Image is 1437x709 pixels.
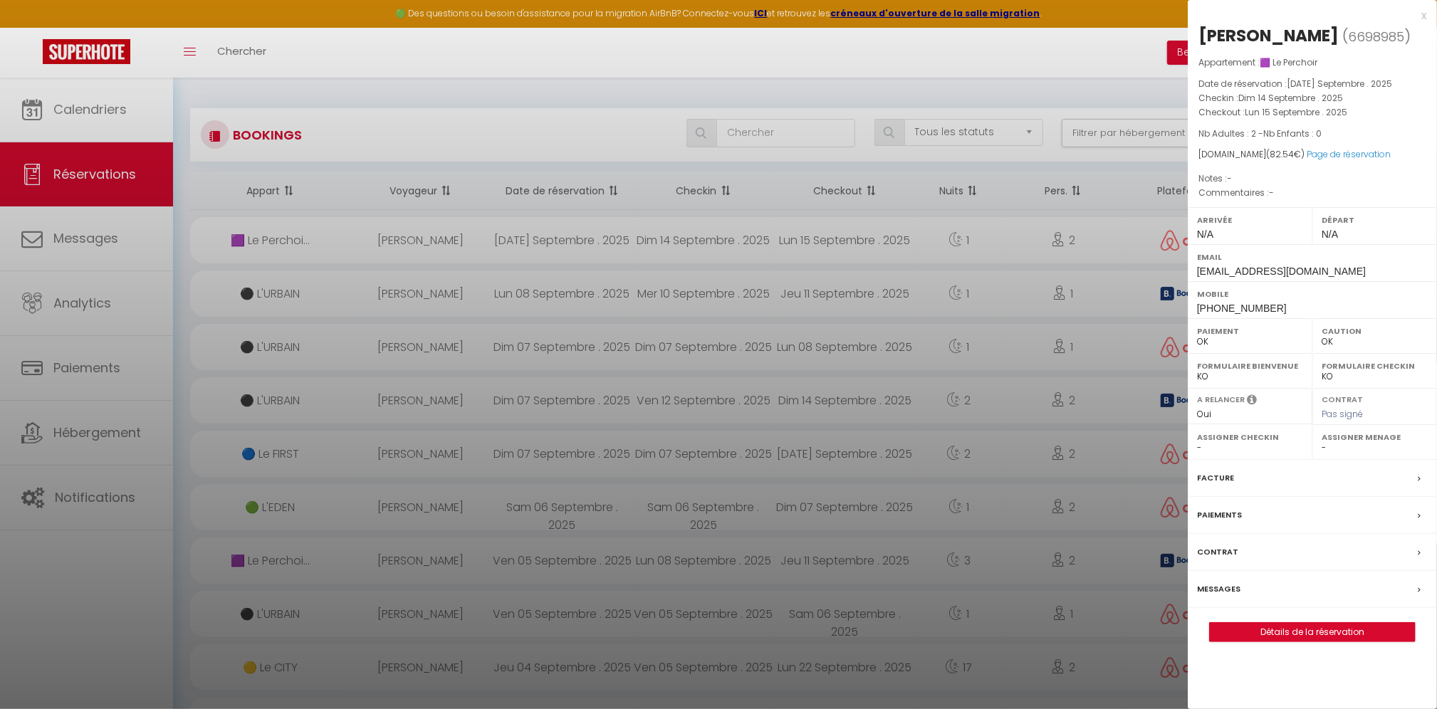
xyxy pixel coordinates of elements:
[1188,7,1426,24] div: x
[1198,91,1426,105] p: Checkin :
[1322,229,1338,240] span: N/A
[1198,24,1339,47] div: [PERSON_NAME]
[1348,28,1404,46] span: 6698985
[1322,324,1428,338] label: Caution
[1197,213,1303,227] label: Arrivée
[1197,508,1242,522] label: Paiements
[1322,430,1428,444] label: Assigner Menage
[1260,56,1317,68] span: 🟪 Le Perchoir
[1197,324,1303,338] label: Paiement
[1238,92,1343,104] span: Dim 14 Septembre . 2025
[1198,105,1426,120] p: Checkout :
[1197,229,1213,240] span: N/A
[1247,394,1257,409] i: Sélectionner OUI si vous souhaiter envoyer les séquences de messages post-checkout
[1197,545,1238,560] label: Contrat
[1198,127,1322,140] span: Nb Adultes : 2 -
[1197,250,1428,264] label: Email
[1342,26,1411,46] span: ( )
[1263,127,1322,140] span: Nb Enfants : 0
[1197,394,1245,406] label: A relancer
[1197,582,1240,597] label: Messages
[1197,287,1428,301] label: Mobile
[1198,77,1426,91] p: Date de réservation :
[1269,187,1274,199] span: -
[1197,471,1234,485] label: Facture
[1227,172,1232,184] span: -
[1197,266,1366,277] span: [EMAIL_ADDRESS][DOMAIN_NAME]
[1245,106,1347,118] span: Lun 15 Septembre . 2025
[1197,359,1303,373] label: Formulaire Bienvenue
[1266,148,1305,160] span: ( €)
[1197,430,1303,444] label: Assigner Checkin
[1209,622,1416,642] button: Détails de la réservation
[1322,213,1428,227] label: Départ
[1322,394,1363,403] label: Contrat
[1322,359,1428,373] label: Formulaire Checkin
[1197,303,1287,314] span: [PHONE_NUMBER]
[1198,172,1426,186] p: Notes :
[1307,148,1391,160] a: Page de réservation
[1198,148,1426,162] div: [DOMAIN_NAME]
[1198,56,1426,70] p: Appartement :
[1287,78,1392,90] span: [DATE] Septembre . 2025
[1198,186,1426,200] p: Commentaires :
[11,6,54,48] button: Ouvrir le widget de chat LiveChat
[1322,408,1363,420] span: Pas signé
[1210,623,1415,641] a: Détails de la réservation
[1270,148,1294,160] span: 82.54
